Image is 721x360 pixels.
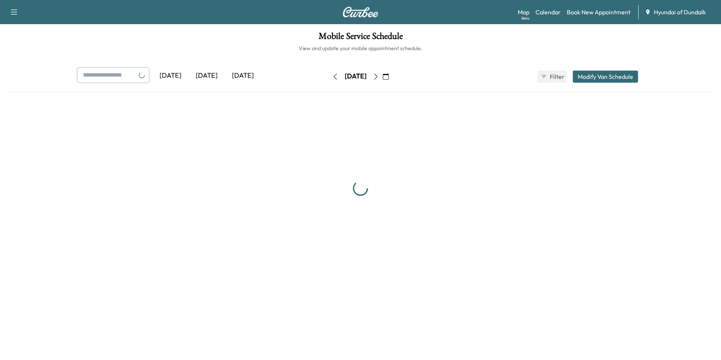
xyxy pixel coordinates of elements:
h1: Mobile Service Schedule [8,32,713,45]
div: Beta [522,15,529,21]
button: Filter [537,71,567,83]
a: Calendar [535,8,561,17]
span: Hyundai of Dundalk [654,8,706,17]
div: [DATE] [225,67,261,85]
h6: View and update your mobile appointment schedule. [8,45,713,52]
div: [DATE] [152,67,189,85]
span: Filter [550,72,563,81]
button: Modify Van Schedule [573,71,638,83]
a: Book New Appointment [567,8,630,17]
div: [DATE] [345,72,367,81]
img: Curbee Logo [342,7,379,17]
a: MapBeta [518,8,529,17]
div: [DATE] [189,67,225,85]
